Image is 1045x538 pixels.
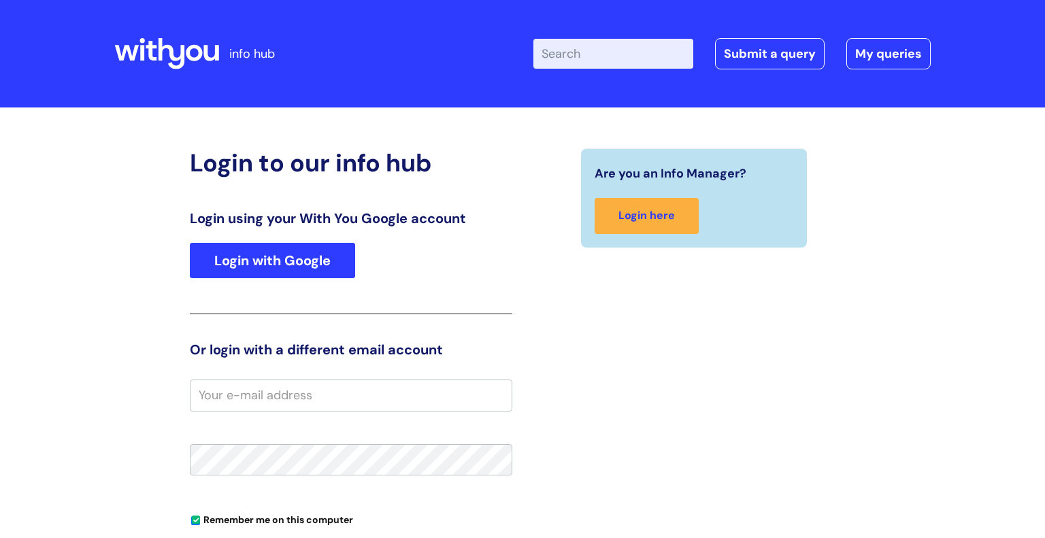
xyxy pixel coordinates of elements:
input: Your e-mail address [190,380,512,411]
a: Submit a query [715,38,825,69]
input: Search [533,39,693,69]
input: Remember me on this computer [191,516,200,525]
p: info hub [229,43,275,65]
label: Remember me on this computer [190,511,353,526]
a: My queries [846,38,931,69]
h3: Login using your With You Google account [190,210,512,226]
div: You can uncheck this option if you're logging in from a shared device [190,508,512,530]
a: Login with Google [190,243,355,278]
h2: Login to our info hub [190,148,512,178]
span: Are you an Info Manager? [595,163,746,184]
h3: Or login with a different email account [190,341,512,358]
a: Login here [595,198,699,234]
